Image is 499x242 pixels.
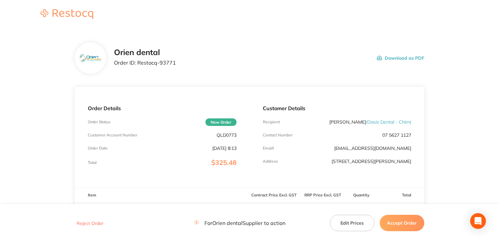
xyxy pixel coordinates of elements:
[377,48,424,68] button: Download as PDF
[88,105,236,111] p: Order Details
[212,146,237,151] p: [DATE] 8:13
[217,132,237,138] p: QLD0773
[382,132,411,138] p: 07 5627 1127
[263,105,411,111] p: Customer Details
[332,159,411,164] p: [STREET_ADDRESS][PERSON_NAME]
[80,54,101,62] img: eTEwcnBkag
[114,60,176,66] p: Order ID: Restocq- 93771
[75,220,106,226] button: Reject Order
[347,188,375,203] th: Quantity
[380,215,424,231] button: Accept Order
[263,159,278,164] p: Address
[34,9,100,19] img: Restocq logo
[263,120,280,124] p: Recipient
[88,146,108,151] p: Order Date
[329,119,411,125] p: [PERSON_NAME]
[88,133,137,137] p: Customer Account Number
[205,118,237,126] span: New Order
[470,213,486,229] div: Open Intercom Messenger
[75,188,249,203] th: Item
[194,220,285,226] p: For Orien dental Supplier to action
[263,133,293,137] p: Contact Number
[211,158,237,167] span: $325.48
[263,146,274,151] p: Emaill
[88,160,97,165] p: Total
[330,215,374,231] button: Edit Prices
[114,48,176,57] h2: Orien dental
[88,120,110,124] p: Order Status
[34,9,100,20] a: Restocq logo
[375,188,424,203] th: Total
[250,188,298,203] th: Contract Price Excl. GST
[366,119,411,125] span: ( Oasis Dental - Chirn )
[298,188,347,203] th: RRP Price Excl. GST
[334,145,411,151] a: [EMAIL_ADDRESS][DOMAIN_NAME]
